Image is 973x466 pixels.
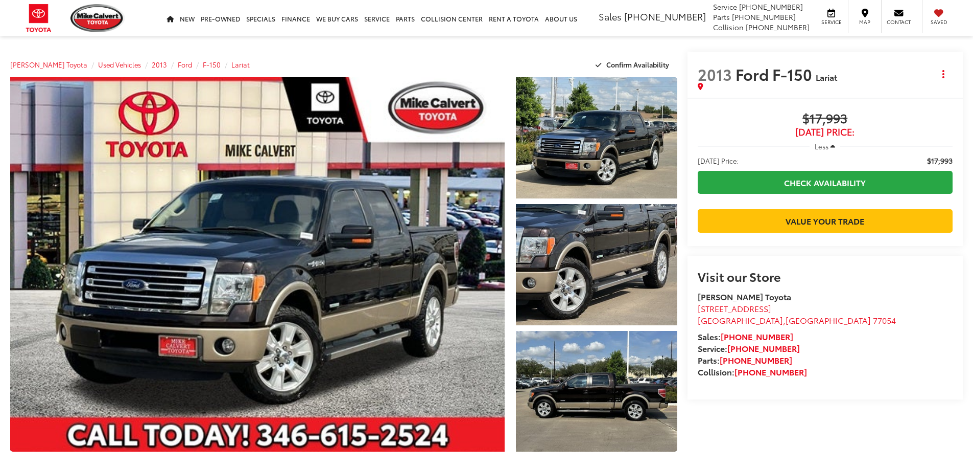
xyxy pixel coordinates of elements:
img: 2013 Ford F-150 Lariat [514,203,678,326]
span: [DATE] Price: [698,156,739,166]
span: 77054 [873,314,896,326]
span: [DATE] Price: [698,127,953,137]
h2: Visit our Store [698,270,953,283]
a: Ford [178,60,192,69]
span: Parts [713,12,730,22]
strong: Collision: [698,366,807,378]
span: $17,993 [927,156,953,166]
span: [PHONE_NUMBER] [746,22,810,32]
span: Contact [887,18,911,26]
span: dropdown dots [942,70,944,78]
span: [PHONE_NUMBER] [732,12,796,22]
span: [PHONE_NUMBER] [739,2,803,12]
strong: [PERSON_NAME] Toyota [698,291,791,302]
span: Map [853,18,876,26]
button: Actions [935,65,953,83]
span: Lariat [816,71,837,83]
span: [GEOGRAPHIC_DATA] [698,314,783,326]
a: Expand Photo 0 [10,77,505,452]
a: Expand Photo 3 [516,331,677,452]
span: Ford F-150 [735,63,816,85]
span: Service [820,18,843,26]
a: Check Availability [698,171,953,194]
strong: Parts: [698,354,792,366]
a: F-150 [203,60,221,69]
span: Sales [599,10,622,23]
a: [PHONE_NUMBER] [721,330,793,342]
span: Saved [928,18,950,26]
span: Confirm Availability [606,60,669,69]
img: Mike Calvert Toyota [70,4,125,32]
span: [STREET_ADDRESS] [698,302,771,314]
a: Value Your Trade [698,209,953,232]
button: Less [810,137,840,156]
a: Used Vehicles [98,60,141,69]
a: Expand Photo 2 [516,204,677,325]
span: 2013 [698,63,732,85]
span: [PHONE_NUMBER] [624,10,706,23]
span: Collision [713,22,744,32]
a: [PERSON_NAME] Toyota [10,60,87,69]
strong: Sales: [698,330,793,342]
img: 2013 Ford F-150 Lariat [5,75,509,454]
img: 2013 Ford F-150 Lariat [514,329,678,453]
span: Service [713,2,737,12]
span: $17,993 [698,112,953,127]
span: Less [815,142,828,151]
a: [PHONE_NUMBER] [734,366,807,378]
a: Lariat [231,60,250,69]
a: [PHONE_NUMBER] [727,342,800,354]
a: 2013 [152,60,167,69]
a: [PHONE_NUMBER] [720,354,792,366]
a: Expand Photo 1 [516,77,677,198]
span: , [698,314,896,326]
a: [STREET_ADDRESS] [GEOGRAPHIC_DATA],[GEOGRAPHIC_DATA] 77054 [698,302,896,326]
img: 2013 Ford F-150 Lariat [514,76,678,199]
span: [GEOGRAPHIC_DATA] [786,314,871,326]
strong: Service: [698,342,800,354]
button: Confirm Availability [590,56,677,74]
